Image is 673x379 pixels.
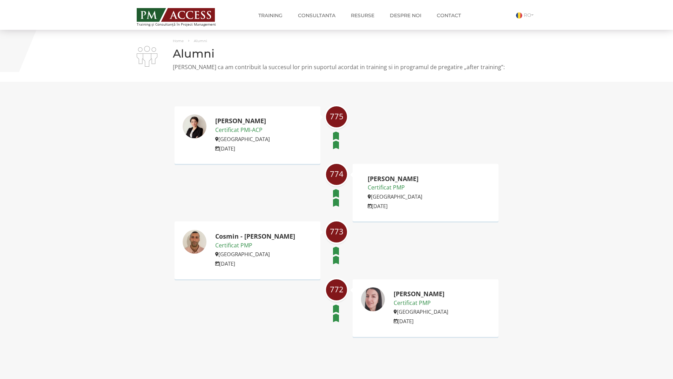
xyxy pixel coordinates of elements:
img: Romana [516,12,522,19]
span: Alumni [194,39,207,43]
a: Resurse [346,8,380,22]
a: Training [253,8,288,22]
a: Home [173,39,184,43]
p: [DATE] [394,317,448,325]
p: Certificat PMP [368,183,422,192]
p: Certificat PMI-ACP [215,126,270,135]
h2: [PERSON_NAME] [215,118,270,125]
a: Contact [431,8,466,22]
p: [DATE] [215,259,295,268]
span: 773 [326,227,347,236]
p: [DATE] [215,144,270,153]
h2: Cosmin - [PERSON_NAME] [215,233,295,240]
img: Luiza Popescu [182,114,207,139]
p: Certificat PMP [394,299,448,308]
h2: [PERSON_NAME] [368,175,422,182]
img: Cosmin - Alexandru Buliga [182,230,207,254]
p: [GEOGRAPHIC_DATA] [215,250,295,258]
span: 774 [326,169,347,178]
h2: [PERSON_NAME] [394,291,448,298]
p: [GEOGRAPHIC_DATA] [215,135,270,143]
span: 772 [326,285,347,294]
a: RO [516,12,536,18]
span: 775 [326,112,347,121]
img: i-02.png [137,46,157,67]
img: PM ACCESS - Echipa traineri si consultanti certificati PMP: Narciss Popescu, Mihai Olaru, Monica ... [137,8,215,22]
a: Consultanta [293,8,341,22]
img: Ana - Maria Hedesiu [361,287,385,312]
p: [PERSON_NAME] ca am contribuit la succesul lor prin suportul acordat in training si in programul ... [137,63,536,71]
p: [GEOGRAPHIC_DATA] [394,307,448,316]
p: [DATE] [368,202,422,210]
span: Training și Consultanță în Project Management [137,22,229,26]
p: Certificat PMP [215,241,295,250]
a: Training și Consultanță în Project Management [137,6,229,26]
p: [GEOGRAPHIC_DATA] [368,192,422,201]
a: Despre noi [385,8,427,22]
h1: Alumni [137,47,536,60]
